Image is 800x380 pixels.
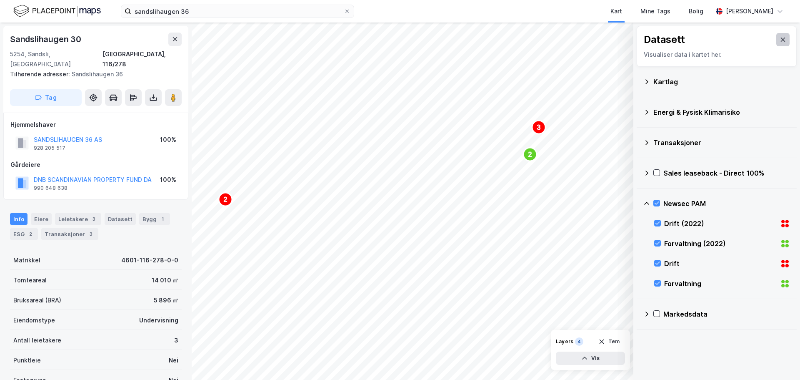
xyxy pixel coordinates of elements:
[758,340,800,380] iframe: Chat Widget
[663,168,790,178] div: Sales leaseback - Direct 100%
[13,295,61,305] div: Bruksareal (BRA)
[90,215,98,223] div: 3
[13,355,41,365] div: Punktleie
[139,315,178,325] div: Undervisning
[537,124,541,131] text: 3
[139,213,170,225] div: Bygg
[664,239,777,249] div: Forvaltning (2022)
[152,275,178,285] div: 14 010 ㎡
[640,6,670,16] div: Mine Tags
[55,213,101,225] div: Leietakere
[160,175,176,185] div: 100%
[154,295,178,305] div: 5 896 ㎡
[13,315,55,325] div: Eiendomstype
[174,335,178,345] div: 3
[34,145,65,151] div: 928 205 517
[726,6,773,16] div: [PERSON_NAME]
[158,215,167,223] div: 1
[10,160,181,170] div: Gårdeiere
[523,148,537,161] div: Map marker
[160,135,176,145] div: 100%
[102,49,182,69] div: [GEOGRAPHIC_DATA], 116/278
[653,107,790,117] div: Energi & Fysisk Klimarisiko
[556,338,573,345] div: Layers
[105,213,136,225] div: Datasett
[10,49,102,69] div: 5254, Sandsli, [GEOGRAPHIC_DATA]
[10,69,175,79] div: Sandslihaugen 36
[87,230,95,238] div: 3
[13,335,61,345] div: Antall leietakere
[556,352,625,365] button: Vis
[644,50,790,60] div: Visualiser data i kartet her.
[664,259,777,269] div: Drift
[664,219,777,229] div: Drift (2022)
[219,193,232,206] div: Map marker
[10,89,82,106] button: Tag
[13,4,101,18] img: logo.f888ab2527a4732fd821a326f86c7f29.svg
[532,121,545,134] div: Map marker
[653,77,790,87] div: Kartlag
[31,213,52,225] div: Eiere
[13,275,47,285] div: Tomteareal
[593,335,625,348] button: Tøm
[663,309,790,319] div: Markedsdata
[528,151,532,158] text: 2
[664,279,777,289] div: Forvaltning
[10,120,181,130] div: Hjemmelshaver
[26,230,35,238] div: 2
[10,228,38,240] div: ESG
[10,33,83,46] div: Sandslihaugen 30
[41,228,98,240] div: Transaksjoner
[121,255,178,265] div: 4601-116-278-0-0
[653,138,790,148] div: Transaksjoner
[10,70,72,78] span: Tilhørende adresser:
[644,33,685,46] div: Datasett
[13,255,40,265] div: Matrikkel
[663,199,790,209] div: Newsec PAM
[10,213,27,225] div: Info
[610,6,622,16] div: Kart
[575,337,583,346] div: 4
[34,185,67,191] div: 990 648 638
[224,196,227,203] text: 2
[689,6,703,16] div: Bolig
[131,5,344,18] input: Søk på adresse, matrikkel, gårdeiere, leietakere eller personer
[169,355,178,365] div: Nei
